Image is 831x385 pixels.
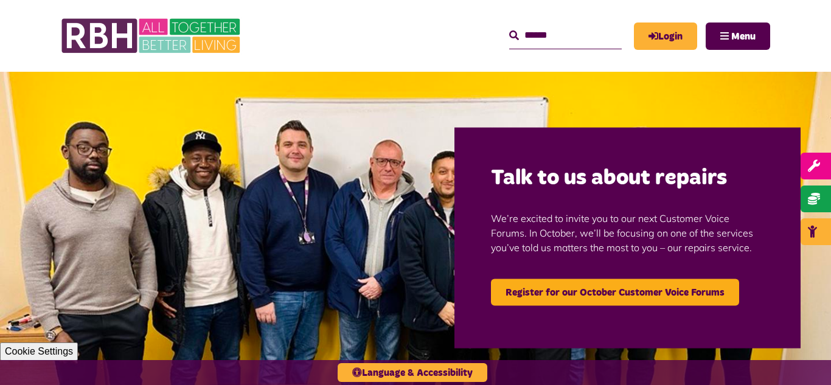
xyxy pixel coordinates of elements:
[634,23,697,50] a: MyRBH
[61,12,243,60] img: RBH
[706,23,770,50] button: Navigation
[491,164,764,192] h2: Talk to us about repairs
[338,363,487,382] button: Language & Accessibility
[491,192,764,272] p: We’re excited to invite you to our next Customer Voice Forums. In October, we’ll be focusing on o...
[731,32,756,41] span: Menu
[491,279,739,305] a: Register for our October Customer Voice Forums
